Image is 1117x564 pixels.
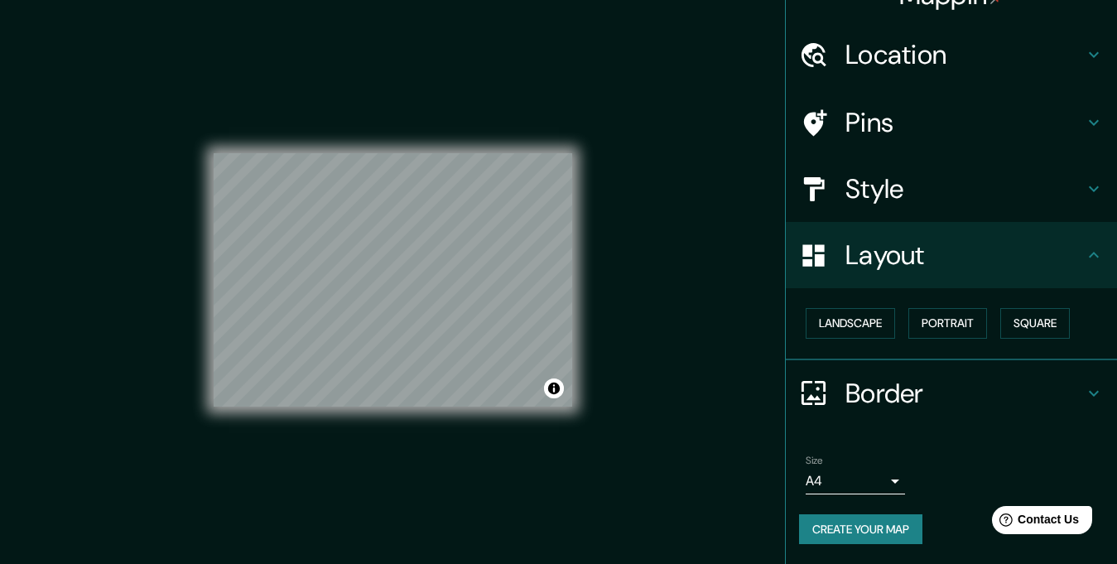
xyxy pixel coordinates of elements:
[786,222,1117,288] div: Layout
[786,22,1117,88] div: Location
[845,239,1084,272] h4: Layout
[806,453,823,467] label: Size
[845,38,1084,71] h4: Location
[214,153,572,407] canvas: Map
[908,308,987,339] button: Portrait
[806,468,905,494] div: A4
[799,514,922,545] button: Create your map
[544,378,564,398] button: Toggle attribution
[786,89,1117,156] div: Pins
[786,360,1117,427] div: Border
[786,156,1117,222] div: Style
[1000,308,1070,339] button: Square
[806,308,895,339] button: Landscape
[970,499,1099,546] iframe: Help widget launcher
[845,377,1084,410] h4: Border
[845,172,1084,205] h4: Style
[845,106,1084,139] h4: Pins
